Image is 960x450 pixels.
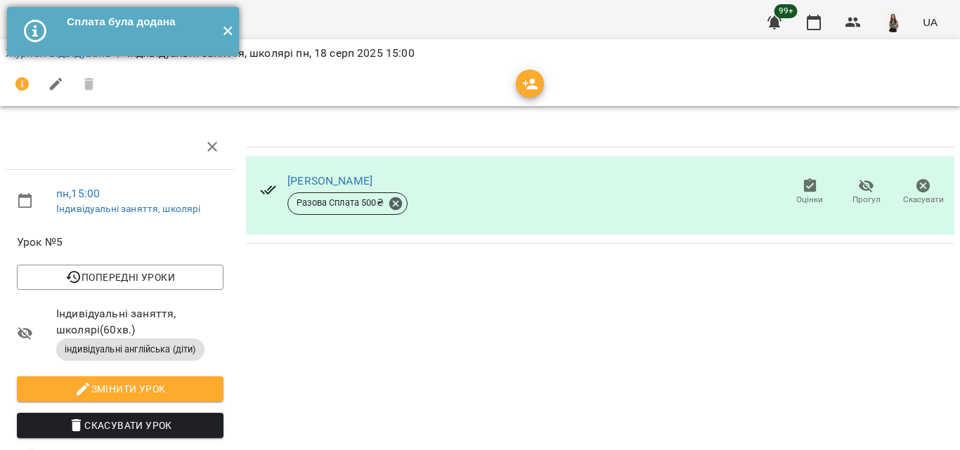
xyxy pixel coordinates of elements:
[923,15,938,29] span: UA
[67,14,211,29] div: Сплата була додана
[796,194,823,206] span: Оцінки
[28,417,212,434] span: Скасувати Урок
[288,197,392,209] span: Разова Сплата 500 ₴
[56,343,205,356] span: індивідуальні англійська (діти)
[127,45,415,62] p: Індивідуальні заняття, школярі пн, 18 серп 2025 15:00
[28,269,212,286] span: Попередні уроки
[56,187,100,200] a: пн , 15:00
[287,192,408,215] div: Разова Сплата 500₴
[6,45,954,62] nav: breadcrumb
[56,305,223,338] span: Індивідуальні заняття, школярі ( 60 хв. )
[17,234,223,251] span: Урок №5
[781,173,838,212] button: Оцінки
[838,173,895,212] button: Прогул
[903,194,944,206] span: Скасувати
[852,194,881,206] span: Прогул
[895,173,952,212] button: Скасувати
[28,380,212,397] span: Змінити урок
[287,174,372,187] a: [PERSON_NAME]
[917,9,943,35] button: UA
[883,13,903,32] img: 6aba04e32ee3c657c737aeeda4e83600.jpg
[17,265,223,290] button: Попередні уроки
[56,203,200,214] a: Індивідуальні заняття, школярі
[17,413,223,438] button: Скасувати Урок
[774,4,798,18] span: 99+
[17,376,223,402] button: Змінити урок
